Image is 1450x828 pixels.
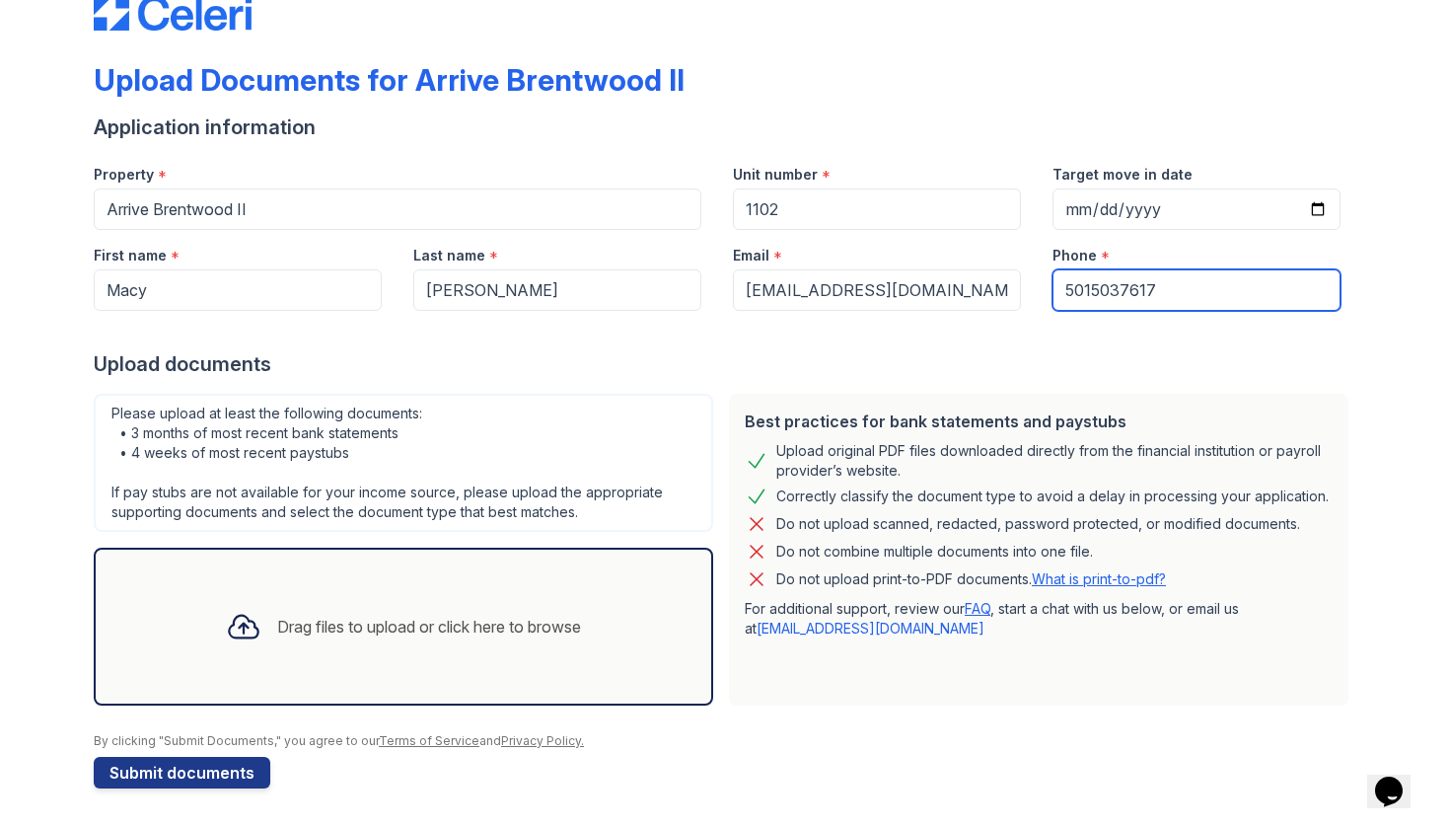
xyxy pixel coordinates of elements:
[776,441,1333,481] div: Upload original PDF files downloaded directly from the financial institution or payroll provider’...
[94,394,713,532] div: Please upload at least the following documents: • 3 months of most recent bank statements • 4 wee...
[776,485,1329,508] div: Correctly classify the document type to avoid a delay in processing your application.
[776,512,1300,536] div: Do not upload scanned, redacted, password protected, or modified documents.
[745,599,1333,639] p: For additional support, review our , start a chat with us below, or email us at
[745,410,1333,433] div: Best practices for bank statements and paystubs
[379,733,479,748] a: Terms of Service
[94,165,154,185] label: Property
[1052,246,1097,265] label: Phone
[1367,749,1430,808] iframe: chat widget
[94,757,270,789] button: Submit documents
[94,246,167,265] label: First name
[501,733,584,748] a: Privacy Policy.
[94,62,685,98] div: Upload Documents for Arrive Brentwood II
[733,165,818,185] label: Unit number
[1032,570,1166,587] a: What is print-to-pdf?
[965,600,990,617] a: FAQ
[733,246,769,265] label: Email
[94,350,1356,378] div: Upload documents
[776,540,1093,564] div: Do not combine multiple documents into one file.
[277,615,581,639] div: Drag files to upload or click here to browse
[1052,165,1193,185] label: Target move in date
[94,733,1356,749] div: By clicking "Submit Documents," you agree to our and
[94,113,1356,141] div: Application information
[776,569,1166,589] p: Do not upload print-to-PDF documents.
[757,620,984,637] a: [EMAIL_ADDRESS][DOMAIN_NAME]
[413,246,485,265] label: Last name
